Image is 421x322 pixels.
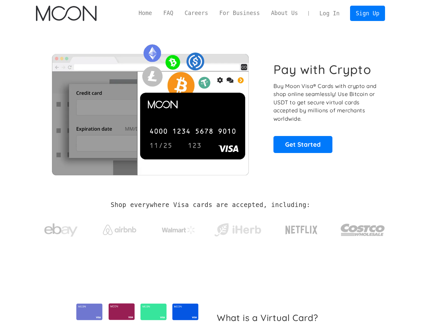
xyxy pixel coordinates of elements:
[133,9,158,17] a: Home
[103,225,136,235] img: Airbnb
[273,82,378,123] p: Buy Moon Visa® Cards with crypto and shop online seamlessly! Use Bitcoin or USDT to get secure vi...
[273,62,371,77] h1: Pay with Crypto
[285,222,318,238] img: Netflix
[213,221,262,239] img: iHerb
[162,226,195,234] img: Walmart
[272,215,331,242] a: Netflix
[314,6,345,21] a: Log In
[36,6,96,21] a: home
[158,9,179,17] a: FAQ
[95,218,145,238] a: Airbnb
[36,40,264,175] img: Moon Cards let you spend your crypto anywhere Visa is accepted.
[36,213,86,244] a: ebay
[265,9,304,17] a: About Us
[44,220,78,241] img: ebay
[111,201,310,209] h2: Shop everywhere Visa cards are accepted, including:
[36,6,96,21] img: Moon Logo
[350,6,385,21] a: Sign Up
[213,215,262,242] a: iHerb
[340,211,385,246] a: Costco
[179,9,213,17] a: Careers
[340,217,385,242] img: Costco
[273,136,332,153] a: Get Started
[154,219,204,237] a: Walmart
[214,9,265,17] a: For Business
